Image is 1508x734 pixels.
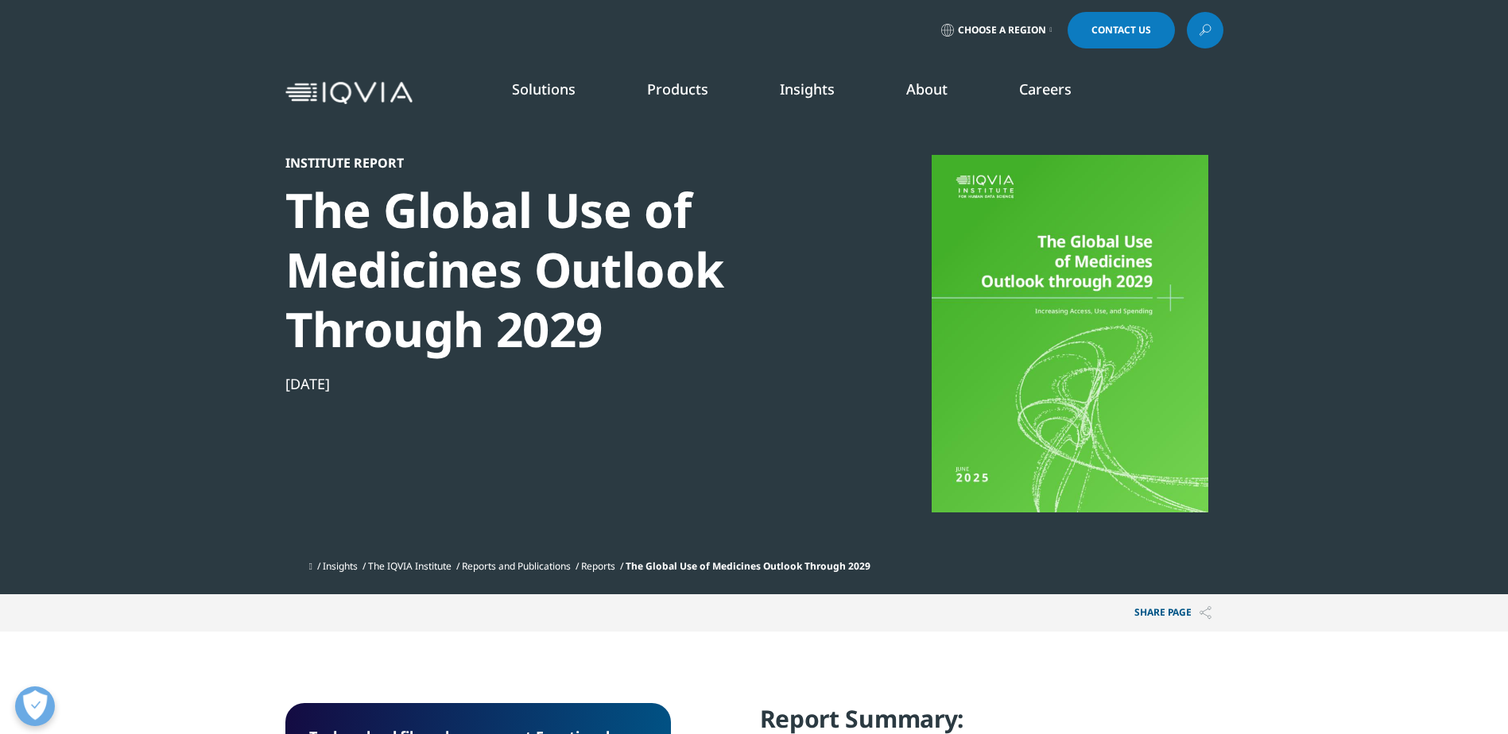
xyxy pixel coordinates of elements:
img: IQVIA Healthcare Information Technology and Pharma Clinical Research Company [285,82,413,105]
button: Öppna preferenser [15,686,55,726]
div: The Global Use of Medicines Outlook Through 2029 [285,180,831,359]
a: Careers [1019,79,1072,99]
div: Institute Report [285,155,831,171]
a: Insights [323,559,358,573]
button: Share PAGEShare PAGE [1122,594,1223,632]
a: Reports and Publications [462,559,571,573]
a: Products [647,79,708,99]
span: The Global Use of Medicines Outlook Through 2029 [626,559,870,573]
img: Share PAGE [1200,606,1211,620]
nav: Primary [419,56,1223,130]
a: About [906,79,948,99]
span: Contact Us [1091,25,1151,35]
a: Solutions [512,79,576,99]
a: Contact Us [1068,12,1175,48]
span: Choose a Region [958,24,1046,37]
a: The IQVIA Institute [368,559,452,573]
p: Share PAGE [1122,594,1223,632]
div: [DATE] [285,374,831,393]
a: Insights [780,79,835,99]
a: Reports [581,559,615,573]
